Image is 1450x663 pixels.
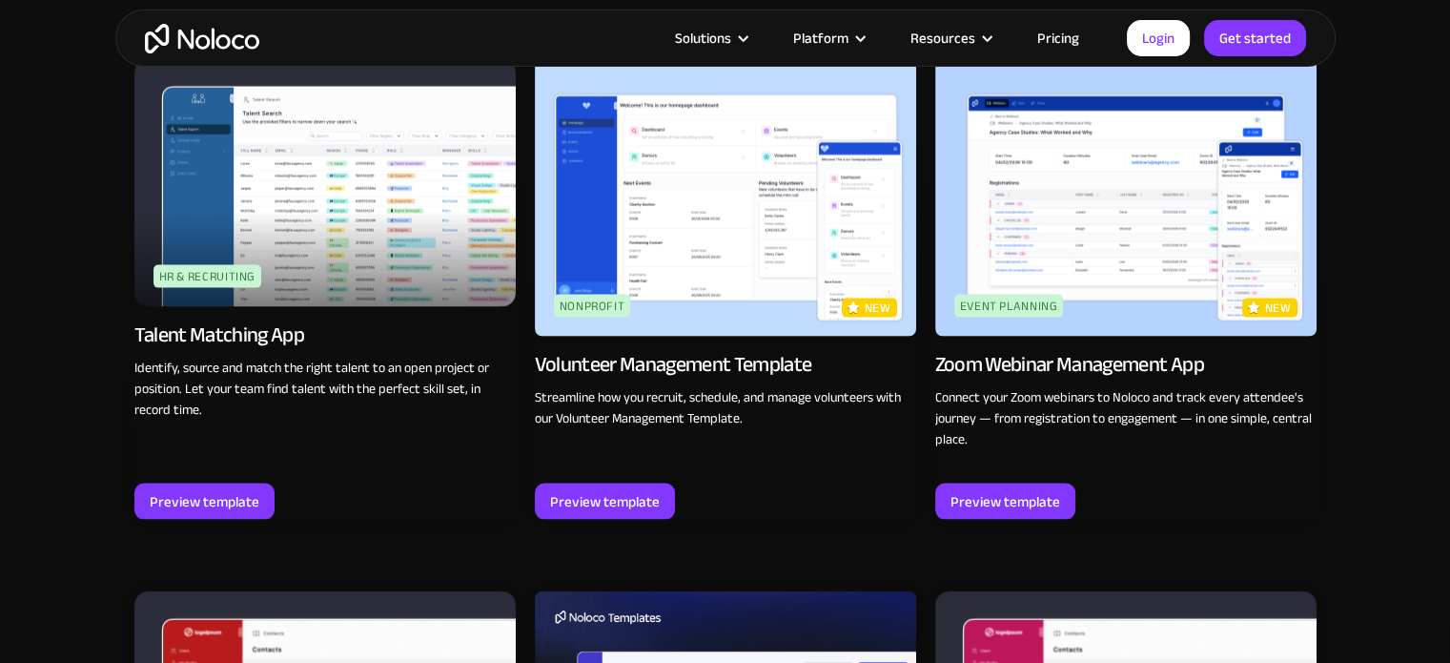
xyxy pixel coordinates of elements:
[651,26,769,51] div: Solutions
[865,299,891,318] p: new
[1204,20,1306,56] a: Get started
[145,24,259,53] a: home
[887,26,1013,51] div: Resources
[935,351,1204,378] div: Zoom Webinar Management App
[150,489,259,514] div: Preview template
[134,358,516,421] p: Identify, source and match the right talent to an open project or position. Let your team find ta...
[793,26,848,51] div: Platform
[910,26,975,51] div: Resources
[1013,26,1103,51] a: Pricing
[935,387,1317,450] p: Connect your Zoom webinars to Noloco and track every attendee's journey — from registration to en...
[950,489,1060,514] div: Preview template
[935,59,1317,520] a: Event PlanningnewZoom Webinar Management AppConnect your Zoom webinars to Noloco and track every ...
[554,295,631,318] div: Nonprofit
[134,321,304,348] div: Talent Matching App
[769,26,887,51] div: Platform
[1127,20,1190,56] a: Login
[535,387,916,429] p: Streamline how you recruit, schedule, and manage volunteers with our Volunteer Management Template.
[675,26,731,51] div: Solutions
[550,489,660,514] div: Preview template
[1265,299,1292,318] p: new
[954,295,1064,318] div: Event Planning
[535,351,812,378] div: Volunteer Management Template
[134,59,516,520] a: HR & RecruitingTalent Matching AppIdentify, source and match the right talent to an open project ...
[535,59,916,520] a: NonprofitnewVolunteer Management TemplateStreamline how you recruit, schedule, and manage volunte...
[153,265,262,288] div: HR & Recruiting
